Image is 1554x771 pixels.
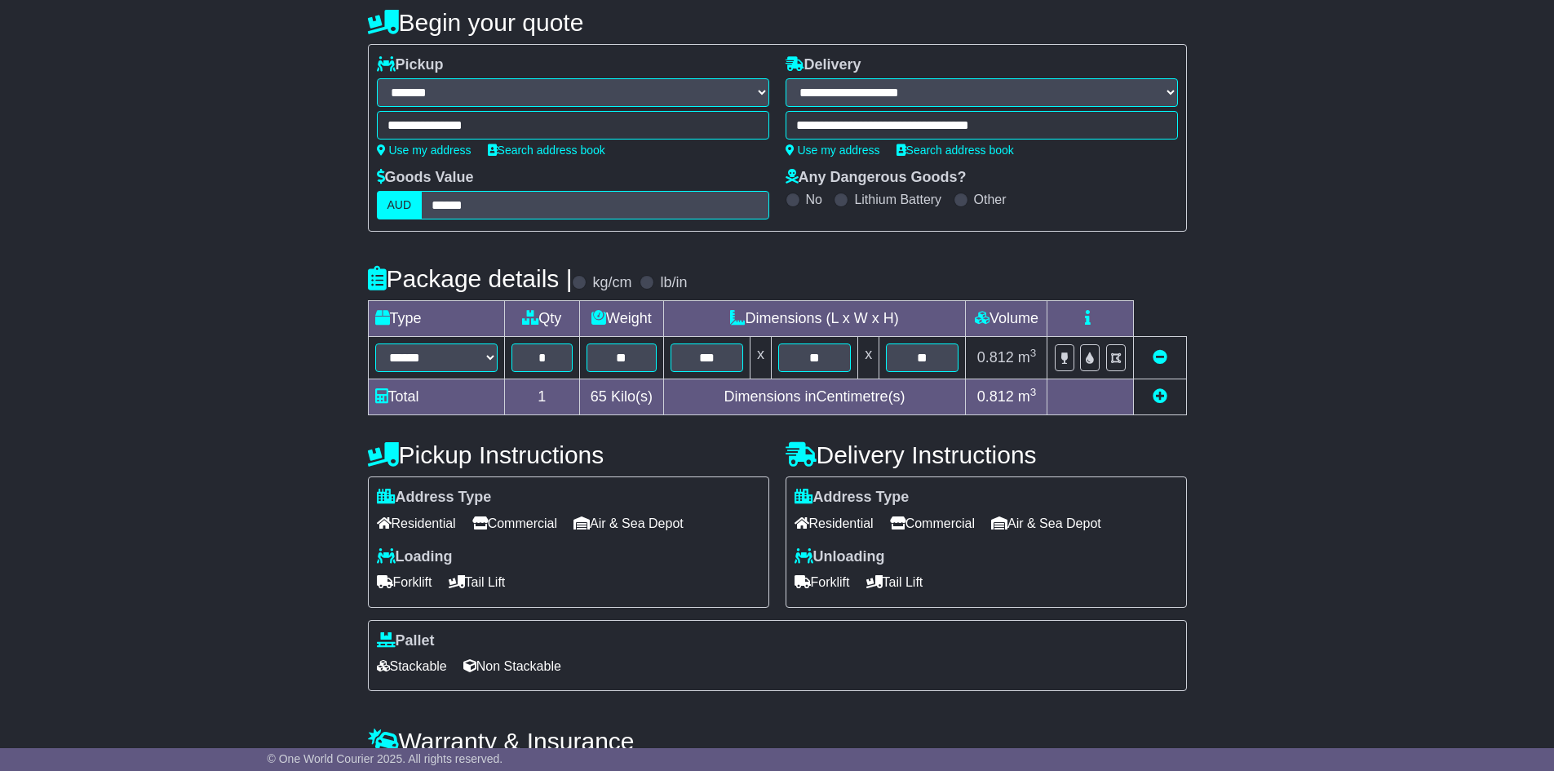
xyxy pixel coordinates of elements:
[377,654,447,679] span: Stackable
[786,169,967,187] label: Any Dangerous Goods?
[573,511,684,536] span: Air & Sea Depot
[660,274,687,292] label: lb/in
[504,379,580,415] td: 1
[1030,347,1037,359] sup: 3
[991,511,1101,536] span: Air & Sea Depot
[858,337,879,379] td: x
[377,632,435,650] label: Pallet
[1153,388,1167,405] a: Add new item
[368,9,1187,36] h4: Begin your quote
[795,569,850,595] span: Forklift
[368,265,573,292] h4: Package details |
[377,56,444,74] label: Pickup
[463,654,561,679] span: Non Stackable
[488,144,605,157] a: Search address book
[368,301,504,337] td: Type
[1018,349,1037,366] span: m
[504,301,580,337] td: Qty
[377,144,472,157] a: Use my address
[977,349,1014,366] span: 0.812
[592,274,631,292] label: kg/cm
[786,56,861,74] label: Delivery
[663,379,966,415] td: Dimensions in Centimetre(s)
[268,752,503,765] span: © One World Courier 2025. All rights reserved.
[1030,386,1037,398] sup: 3
[377,511,456,536] span: Residential
[977,388,1014,405] span: 0.812
[795,511,874,536] span: Residential
[377,191,423,219] label: AUD
[472,511,557,536] span: Commercial
[377,548,453,566] label: Loading
[897,144,1014,157] a: Search address book
[580,379,664,415] td: Kilo(s)
[663,301,966,337] td: Dimensions (L x W x H)
[866,569,923,595] span: Tail Lift
[368,379,504,415] td: Total
[1153,349,1167,366] a: Remove this item
[750,337,771,379] td: x
[786,441,1187,468] h4: Delivery Instructions
[806,192,822,207] label: No
[449,569,506,595] span: Tail Lift
[377,489,492,507] label: Address Type
[377,569,432,595] span: Forklift
[890,511,975,536] span: Commercial
[795,489,910,507] label: Address Type
[1018,388,1037,405] span: m
[966,301,1047,337] td: Volume
[974,192,1007,207] label: Other
[368,728,1187,755] h4: Warranty & Insurance
[854,192,941,207] label: Lithium Battery
[591,388,607,405] span: 65
[786,144,880,157] a: Use my address
[580,301,664,337] td: Weight
[795,548,885,566] label: Unloading
[377,169,474,187] label: Goods Value
[368,441,769,468] h4: Pickup Instructions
